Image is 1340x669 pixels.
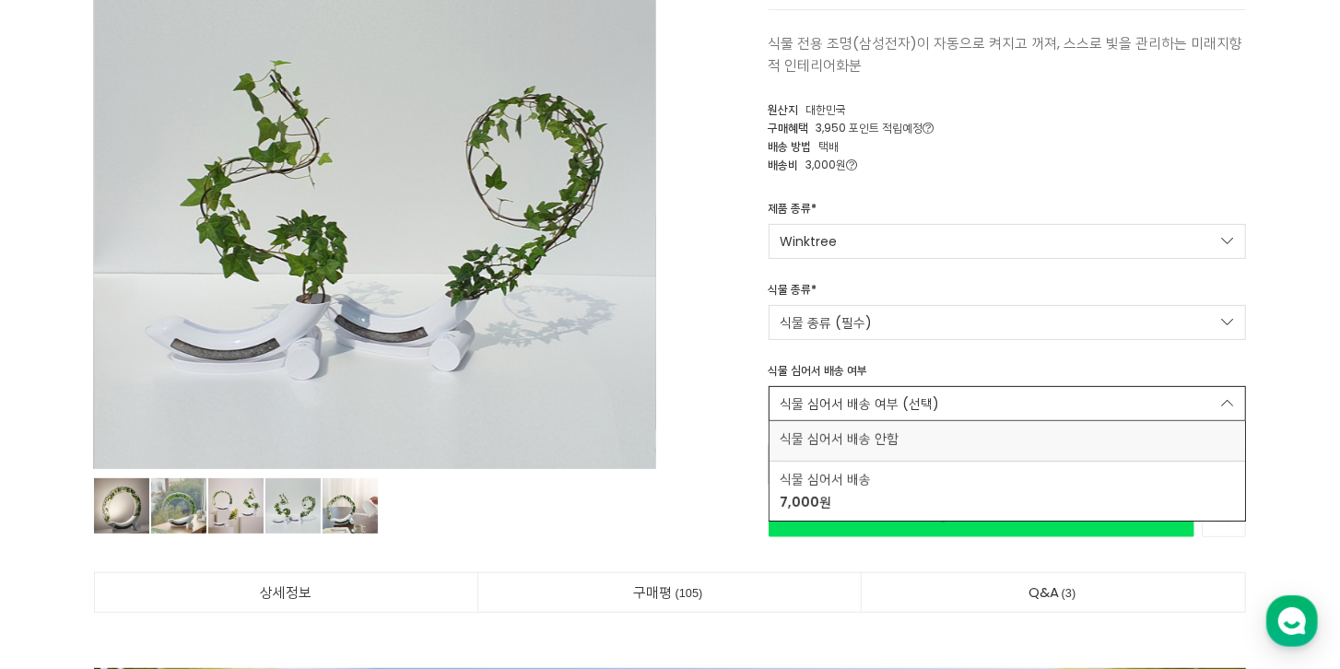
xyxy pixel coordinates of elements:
[285,544,307,558] span: 설정
[478,573,862,612] a: 구매평105
[769,120,809,135] span: 구매혜택
[769,362,868,386] div: 식물 심어서 배송 여부
[770,462,1246,521] a: 식물 심어서 배송7,000원
[95,573,477,612] a: 상세정보
[769,305,1247,340] a: 식물 종류 (필수)
[169,545,191,559] span: 대화
[769,138,812,154] span: 배송 방법
[781,429,1235,449] span: 식물 심어서 배송 안함
[673,583,706,603] span: 105
[769,200,817,224] div: 제품 종류
[1059,583,1079,603] span: 3
[770,421,1246,461] a: 식물 심어서 배송 안함
[819,138,840,154] span: 택배
[122,516,238,562] a: 대화
[769,32,1247,76] p: 식물 전용 조명(삼성전자)이 자동으로 켜지고 꺼져, 스스로 빛을 관리하는 미래지향적 인테리어화분
[862,573,1245,612] a: Q&A3
[806,101,847,117] span: 대한민국
[6,516,122,562] a: 홈
[769,281,817,305] div: 식물 종류
[58,544,69,558] span: 홈
[769,386,1247,421] a: 식물 심어서 배송 여부 (선택)
[769,157,799,172] span: 배송비
[781,470,1235,489] span: 식물 심어서 배송
[817,120,934,135] span: 3,950 포인트 적립예정
[769,101,799,117] span: 원산지
[781,493,832,511] strong: 7,000원
[769,224,1247,259] a: Winktree
[238,516,354,562] a: 설정
[806,157,858,172] span: 3,000원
